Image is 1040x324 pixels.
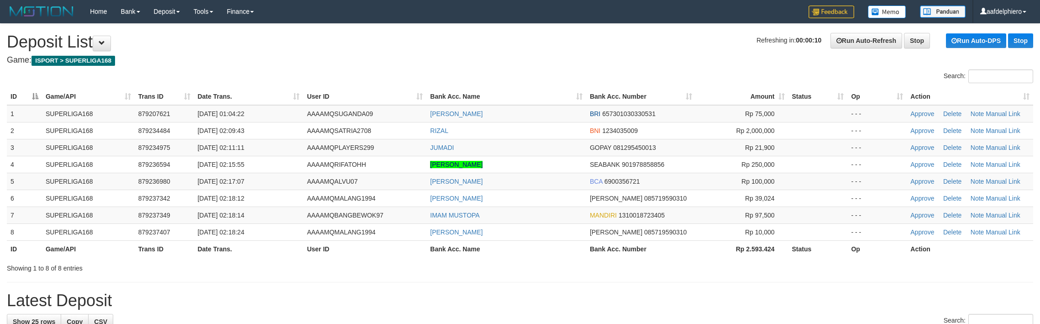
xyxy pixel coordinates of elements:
a: IMAM MUSTOPA [430,212,479,219]
a: Approve [910,212,934,219]
td: SUPERLIGA168 [42,173,135,190]
span: AAAAMQALVU07 [307,178,357,185]
span: AAAAMQMALANG1994 [307,195,375,202]
span: [DATE] 02:17:07 [198,178,244,185]
a: Note [971,212,984,219]
a: Stop [904,33,930,48]
th: ID [7,240,42,257]
span: 879237349 [138,212,170,219]
a: Manual Link [986,110,1020,117]
span: Rp 97,500 [745,212,775,219]
span: [DATE] 02:18:24 [198,228,244,236]
span: AAAAMQSATRIA2708 [307,127,371,134]
a: Manual Link [986,212,1020,219]
span: [DATE] 02:15:55 [198,161,244,168]
td: SUPERLIGA168 [42,156,135,173]
span: Rp 10,000 [745,228,775,236]
td: 6 [7,190,42,207]
h1: Latest Deposit [7,292,1033,310]
th: Amount: activate to sort column ascending [696,88,788,105]
span: 879234484 [138,127,170,134]
td: 4 [7,156,42,173]
a: Delete [943,212,961,219]
th: Bank Acc. Name [426,240,586,257]
span: [DATE] 02:18:14 [198,212,244,219]
label: Search: [944,69,1033,83]
td: SUPERLIGA168 [42,139,135,156]
a: Note [971,127,984,134]
span: Rp 21,900 [745,144,775,151]
td: 1 [7,105,42,122]
td: 2 [7,122,42,139]
span: 879237342 [138,195,170,202]
th: Op: activate to sort column ascending [847,88,907,105]
a: Delete [943,228,961,236]
span: Copy 085719590310 to clipboard [644,228,687,236]
a: [PERSON_NAME] [430,161,483,168]
a: Run Auto-DPS [946,33,1006,48]
span: MANDIRI [590,212,617,219]
th: Action [907,240,1033,257]
div: Showing 1 to 8 of 8 entries [7,260,426,273]
h4: Game: [7,56,1033,65]
span: 879237407 [138,228,170,236]
th: Game/API [42,240,135,257]
th: Trans ID: activate to sort column ascending [135,88,194,105]
span: 879236980 [138,178,170,185]
a: [PERSON_NAME] [430,110,483,117]
span: GOPAY [590,144,611,151]
th: Action: activate to sort column ascending [907,88,1033,105]
span: Copy 1234035009 to clipboard [602,127,638,134]
span: AAAAMQPLAYERS299 [307,144,374,151]
span: Rp 250,000 [741,161,774,168]
td: - - - [847,105,907,122]
a: [PERSON_NAME] [430,195,483,202]
img: panduan.png [920,5,966,18]
a: Delete [943,127,961,134]
a: Delete [943,178,961,185]
a: [PERSON_NAME] [430,228,483,236]
input: Search: [968,69,1033,83]
span: AAAAMQSUGANDA09 [307,110,373,117]
a: Manual Link [986,178,1020,185]
a: Manual Link [986,144,1020,151]
span: [DATE] 02:09:43 [198,127,244,134]
span: Copy 081295450013 to clipboard [613,144,656,151]
span: Refreshing in: [756,37,821,44]
span: ISPORT > SUPERLIGA168 [32,56,115,66]
th: Date Trans.: activate to sort column ascending [194,88,304,105]
span: [DATE] 02:18:12 [198,195,244,202]
a: Manual Link [986,195,1020,202]
td: SUPERLIGA168 [42,122,135,139]
a: Manual Link [986,127,1020,134]
a: Approve [910,110,934,117]
a: Approve [910,127,934,134]
span: Rp 39,024 [745,195,775,202]
a: RIZAL [430,127,448,134]
a: Stop [1008,33,1033,48]
a: Delete [943,161,961,168]
a: Approve [910,178,934,185]
th: User ID [303,240,426,257]
td: SUPERLIGA168 [42,190,135,207]
th: Game/API: activate to sort column ascending [42,88,135,105]
a: Manual Link [986,161,1020,168]
a: JUMADI [430,144,454,151]
span: [PERSON_NAME] [590,195,642,202]
h1: Deposit List [7,33,1033,51]
th: Status [788,240,848,257]
td: SUPERLIGA168 [42,105,135,122]
strong: 00:00:10 [796,37,821,44]
a: Approve [910,228,934,236]
span: [DATE] 01:04:22 [198,110,244,117]
th: ID: activate to sort column descending [7,88,42,105]
a: Approve [910,195,934,202]
img: Button%20Memo.svg [868,5,906,18]
a: Note [971,161,984,168]
span: AAAAMQRIFATOHH [307,161,366,168]
a: Note [971,178,984,185]
span: Copy 657301030330531 to clipboard [602,110,656,117]
a: Approve [910,161,934,168]
img: Feedback.jpg [809,5,854,18]
a: Delete [943,195,961,202]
